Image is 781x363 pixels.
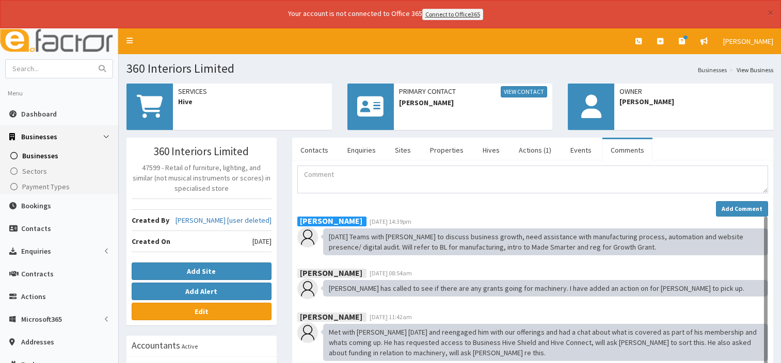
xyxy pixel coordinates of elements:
[21,292,46,301] span: Actions
[132,303,272,320] a: Edit
[715,28,781,54] a: [PERSON_NAME]
[178,86,327,96] span: Services
[698,65,727,74] a: Businesses
[22,167,47,176] span: Sectors
[399,86,548,97] span: Primary Contact
[132,145,272,157] h3: 360 Interiors Limited
[399,97,548,108] span: [PERSON_NAME]
[602,139,652,161] a: Comments
[723,37,773,46] span: [PERSON_NAME]
[300,216,362,226] b: [PERSON_NAME]
[619,96,768,107] span: [PERSON_NAME]
[21,337,54,346] span: Addresses
[84,8,688,20] div: Your account is not connected to Office 365
[292,139,337,161] a: Contacts
[3,148,118,163] a: Businesses
[187,267,216,276] b: Add Site
[370,218,411,225] span: [DATE] 14:39pm
[21,269,54,278] span: Contracts
[21,132,57,141] span: Businesses
[511,139,560,161] a: Actions (1)
[422,9,483,20] a: Connect to Office365
[323,324,768,361] div: Met with [PERSON_NAME] [DATE] and reengaged him with our offerings and had a chat about what is c...
[182,342,198,350] small: Active
[21,246,51,256] span: Enquiries
[716,201,768,217] button: Add Comment
[132,283,272,300] button: Add Alert
[252,236,272,246] span: [DATE]
[132,237,170,246] b: Created On
[370,269,412,277] span: [DATE] 08:54am
[22,151,58,160] span: Businesses
[21,109,57,119] span: Dashboard
[297,166,768,193] textarea: Comment
[126,62,773,75] h1: 360 Interiors Limited
[132,216,169,225] b: Created By
[323,228,768,255] div: [DATE] Teams with [PERSON_NAME] to discuss business growth, need assistance with manufacturing pr...
[3,179,118,194] a: Payment Types
[6,60,92,78] input: Search...
[300,311,362,321] b: [PERSON_NAME]
[339,139,384,161] a: Enquiries
[300,267,362,277] b: [PERSON_NAME]
[21,224,51,233] span: Contacts
[727,65,773,74] li: View Business
[195,307,209,316] b: Edit
[370,313,412,321] span: [DATE] 11:42am
[562,139,600,161] a: Events
[422,139,472,161] a: Properties
[768,7,773,18] button: ×
[3,163,118,179] a: Sectors
[185,287,217,296] b: Add Alert
[176,215,272,225] a: [PERSON_NAME] [user deleted]
[21,315,62,324] span: Microsoft365
[323,280,768,296] div: [PERSON_NAME] has called to see if there are any grants going for machinery. I have added an acti...
[132,162,272,193] p: 47599 - Retail of furniture, lighting, and similar (not musical instruments or scores) in special...
[501,86,547,97] a: View Contact
[22,182,70,191] span: Payment Types
[132,341,180,350] h3: Accountants
[619,86,768,96] span: Owner
[387,139,419,161] a: Sites
[474,139,508,161] a: Hives
[722,205,762,212] strong: Add Comment
[178,96,327,107] span: Hive
[21,201,51,210] span: Bookings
